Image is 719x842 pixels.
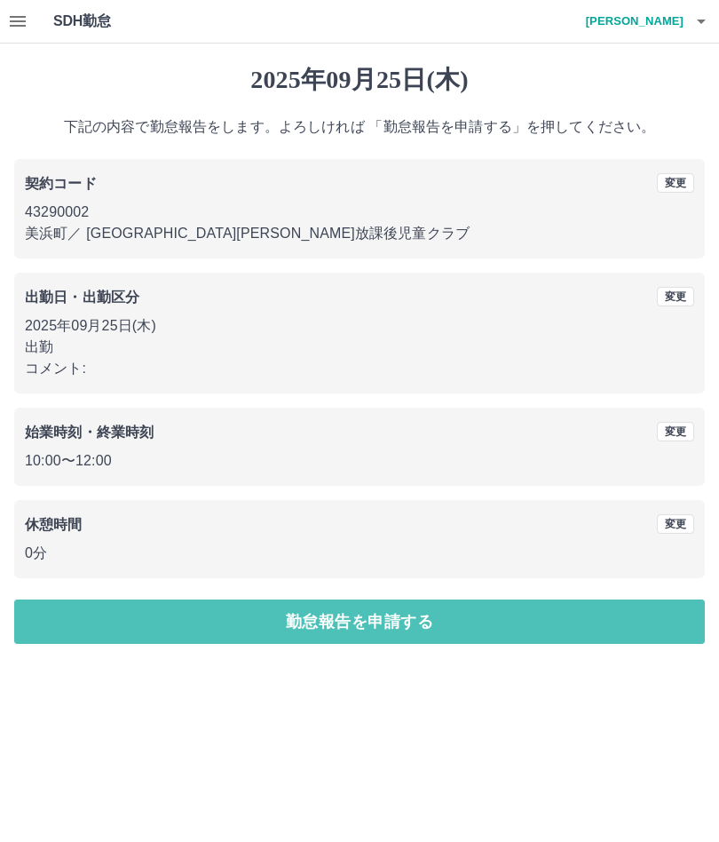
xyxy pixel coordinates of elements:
[25,425,154,440] b: 始業時刻・終業時刻
[14,600,705,644] button: 勤怠報告を申請する
[14,116,705,138] p: 下記の内容で勤怠報告をします。よろしければ 「勤怠報告を申請する」を押してください。
[25,337,694,358] p: 出勤
[657,173,694,193] button: 変更
[25,290,139,305] b: 出勤日・出勤区分
[25,358,694,379] p: コメント:
[25,176,97,191] b: 契約コード
[657,422,694,441] button: 変更
[25,315,694,337] p: 2025年09月25日(木)
[25,450,694,472] p: 10:00 〜 12:00
[657,514,694,534] button: 変更
[657,287,694,306] button: 変更
[14,65,705,95] h1: 2025年09月25日(木)
[25,543,694,564] p: 0分
[25,202,694,223] p: 43290002
[25,223,694,244] p: 美浜町 ／ [GEOGRAPHIC_DATA][PERSON_NAME]放課後児童クラブ
[25,517,83,532] b: 休憩時間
